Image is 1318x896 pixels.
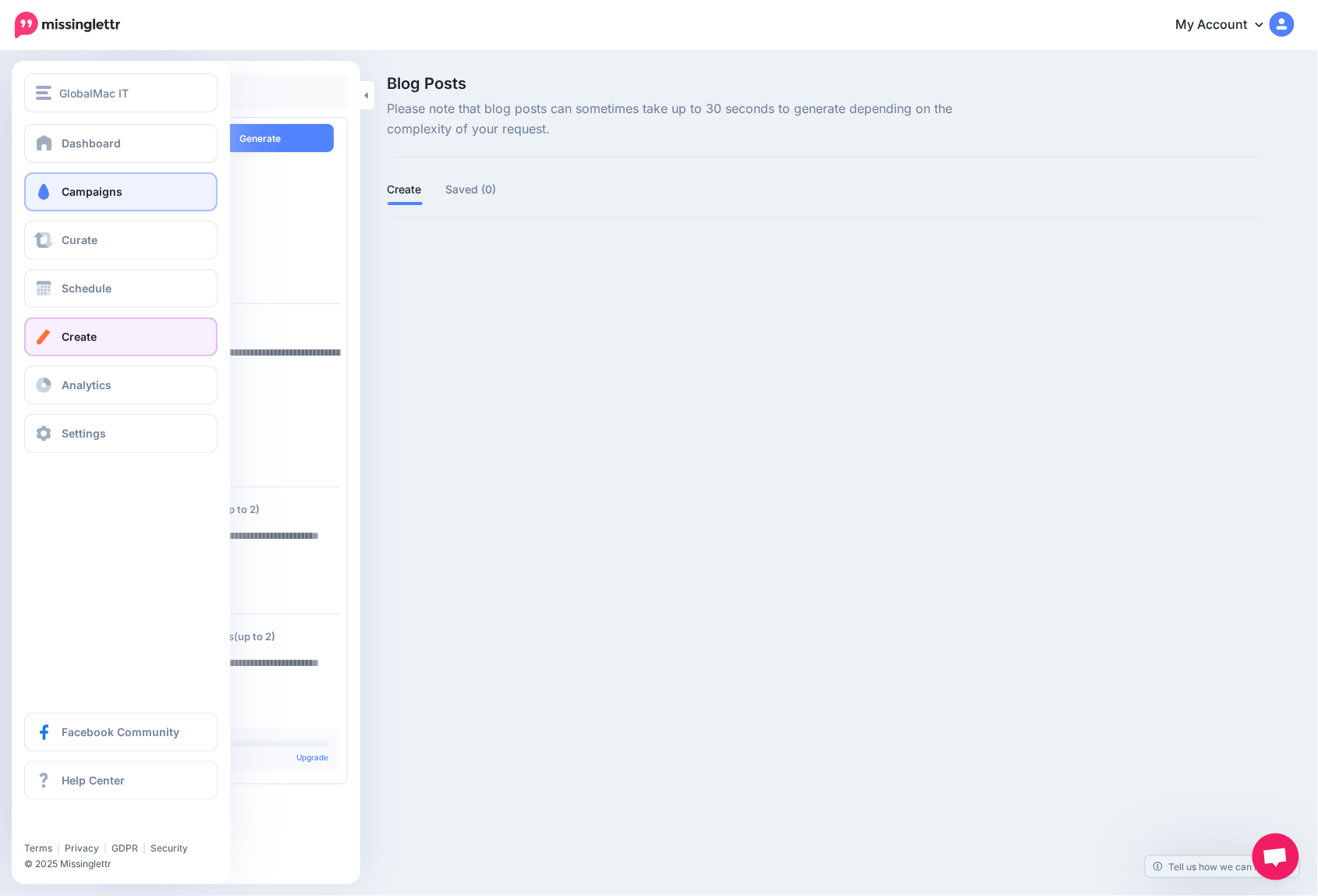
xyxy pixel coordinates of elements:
img: Missinglettr [15,12,120,38]
a: Schedule [24,269,218,308]
li: © 2025 Missinglettr [24,856,229,872]
a: Settings [24,414,218,453]
a: Create [388,180,423,199]
span: Campaigns [62,185,122,198]
a: My Account [1160,6,1295,44]
span: Schedule [62,282,112,295]
iframe: Twitter Follow Button [24,820,145,835]
span: | [143,842,146,854]
a: Upgrade [296,753,328,762]
a: Dashboard [24,124,218,163]
span: Blog Posts [388,76,962,91]
span: Curate [62,233,97,246]
a: Campaigns [24,172,218,211]
a: Privacy [65,842,99,854]
a: Tell us how we can improve [1146,856,1299,877]
a: Saved (0) [446,180,498,199]
a: Terms [24,842,52,854]
span: Help Center [62,774,125,787]
span: | [57,842,60,854]
img: menu.png [36,86,51,100]
a: Security [151,842,188,854]
a: GDPR [112,842,138,854]
span: | [104,842,107,854]
button: GlobalMac IT [24,73,218,112]
a: Analytics [24,366,218,405]
span: Analytics [62,378,112,391]
span: Create [62,330,97,343]
span: Please note that blog posts can sometimes take up to 30 seconds to generate depending on the comp... [388,99,962,140]
a: Help Center [24,761,218,800]
span: Settings [62,427,106,440]
a: Create [24,317,218,356]
a: Curate [24,221,218,260]
button: Generate [187,124,334,152]
span: Facebook Community [62,725,179,738]
span: Dashboard [62,136,121,150]
a: Facebook Community [24,713,218,752]
span: GlobalMac IT [59,84,129,102]
div: Open chat [1252,834,1299,880]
